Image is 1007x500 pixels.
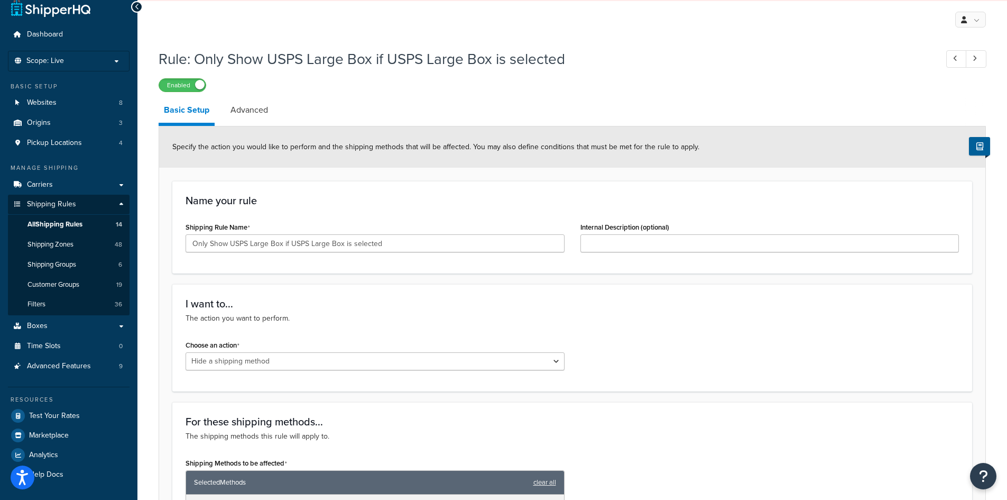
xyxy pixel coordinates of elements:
[8,426,130,445] a: Marketplace
[186,341,239,350] label: Choose an action
[27,200,76,209] span: Shipping Rules
[119,342,123,351] span: 0
[8,337,130,356] li: Time Slots
[27,322,48,331] span: Boxes
[8,295,130,314] li: Filters
[8,82,130,91] div: Basic Setup
[29,431,69,440] span: Marketplace
[119,119,123,128] span: 3
[186,298,959,310] h3: I want to...
[8,255,130,275] a: Shipping Groups6
[8,465,130,484] a: Help Docs
[8,25,130,44] a: Dashboard
[27,139,82,148] span: Pickup Locations
[27,260,76,269] span: Shipping Groups
[159,97,215,126] a: Basic Setup
[946,50,967,68] a: Previous Record
[8,446,130,465] a: Analytics
[115,300,122,309] span: 36
[186,416,959,428] h3: For these shipping methods...
[8,195,130,315] li: Shipping Rules
[8,133,130,153] li: Pickup Locations
[27,280,79,289] span: Customer Groups
[8,93,130,113] li: Websites
[186,195,959,206] h3: Name your rule
[225,97,273,123] a: Advanced
[8,195,130,214] a: Shipping Rules
[27,119,51,128] span: Origins
[533,475,556,490] a: clear all
[8,215,130,234] a: AllShipping Rules14
[27,300,45,309] span: Filters
[8,175,130,195] a: Carriers
[8,113,130,133] li: Origins
[119,98,123,107] span: 8
[580,223,669,231] label: Internal Description (optional)
[8,113,130,133] a: Origins3
[29,451,58,460] span: Analytics
[27,180,53,189] span: Carriers
[8,295,130,314] a: Filters36
[115,240,122,249] span: 48
[194,475,528,490] span: Selected Methods
[186,223,250,232] label: Shipping Rule Name
[26,57,64,66] span: Scope: Live
[119,362,123,371] span: 9
[116,220,122,229] span: 14
[8,133,130,153] a: Pickup Locations4
[27,30,63,39] span: Dashboard
[8,357,130,376] li: Advanced Features
[29,470,63,479] span: Help Docs
[29,412,80,421] span: Test Your Rates
[966,50,986,68] a: Next Record
[8,235,130,254] a: Shipping Zones48
[8,235,130,254] li: Shipping Zones
[8,255,130,275] li: Shipping Groups
[27,362,91,371] span: Advanced Features
[8,275,130,295] a: Customer Groups19
[27,342,61,351] span: Time Slots
[8,406,130,425] a: Test Your Rates
[27,220,82,229] span: All Shipping Rules
[186,459,287,468] label: Shipping Methods to be affected
[159,49,927,69] h1: Rule: Only Show USPS Large Box if USPS Large Box is selected
[970,463,996,489] button: Open Resource Center
[8,316,130,336] a: Boxes
[172,141,699,152] span: Specify the action you would like to perform and the shipping methods that will be affected. You ...
[116,280,122,289] span: 19
[8,337,130,356] a: Time Slots0
[969,137,990,156] button: Show Help Docs
[8,357,130,376] a: Advanced Features9
[27,240,73,249] span: Shipping Zones
[186,431,959,442] p: The shipping methods this rule will apply to.
[8,275,130,295] li: Customer Groups
[186,313,959,324] p: The action you want to perform.
[27,98,57,107] span: Websites
[8,163,130,172] div: Manage Shipping
[8,93,130,113] a: Websites8
[119,139,123,148] span: 4
[118,260,122,269] span: 6
[8,395,130,404] div: Resources
[159,79,206,92] label: Enabled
